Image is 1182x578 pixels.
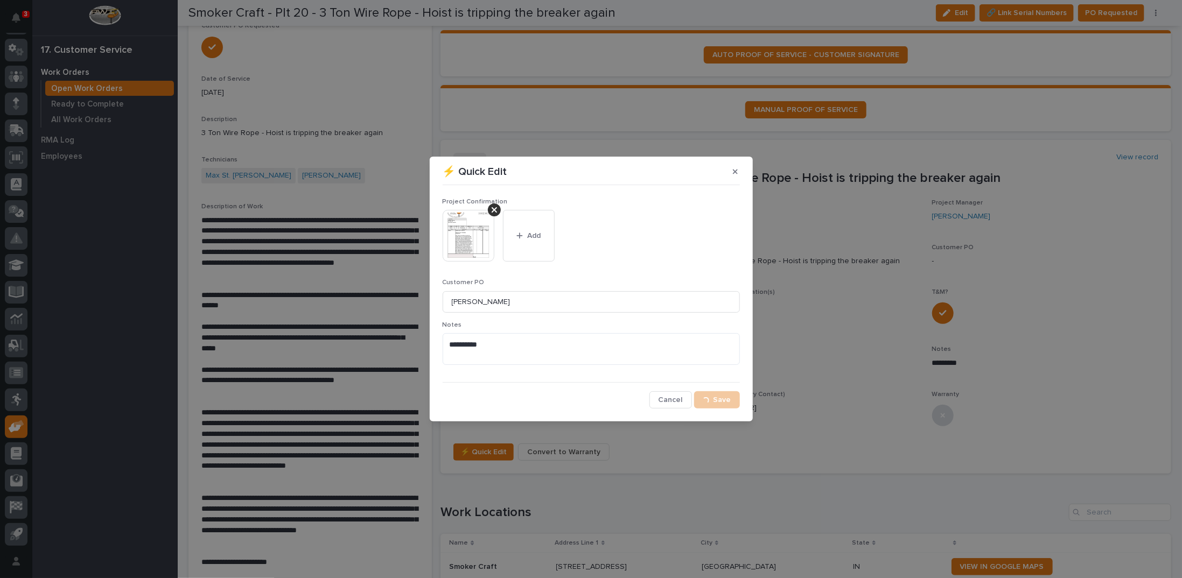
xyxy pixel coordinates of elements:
[714,395,731,405] span: Save
[443,199,508,205] span: Project Confirmation
[443,165,507,178] p: ⚡ Quick Edit
[503,210,555,262] button: Add
[527,231,541,241] span: Add
[443,322,462,328] span: Notes
[659,395,683,405] span: Cancel
[694,391,740,408] button: Save
[443,279,485,286] span: Customer PO
[649,391,692,408] button: Cancel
